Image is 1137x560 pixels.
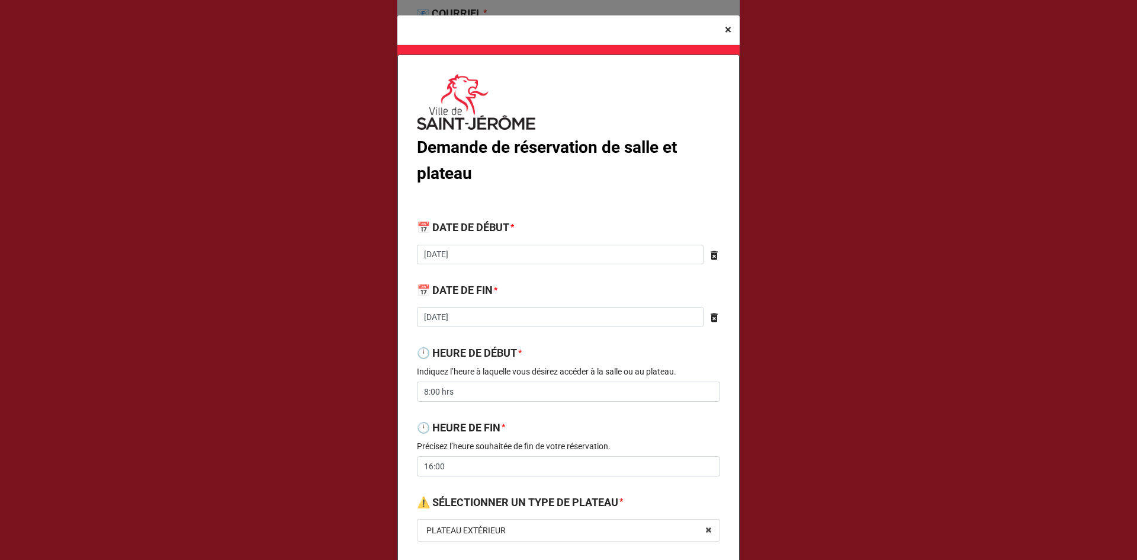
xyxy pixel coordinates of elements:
[417,494,618,511] label: ⚠️ SÉLECTIONNER UN TYPE DE PLATEAU
[417,282,493,299] label: 📅 DATE DE FIN
[417,245,704,265] input: Date
[417,74,535,130] img: user-attachments%2Flegacy%2Fextension-attachments%2FFrTrNzWxQR%2FLogo%20Saint-Jerome.png
[417,219,509,236] label: 📅 DATE DE DÉBUT
[417,420,500,436] label: 🕛 HEURE DE FIN
[417,307,704,327] input: Date
[417,440,720,452] p: Précisez l’heure souhaitée de fin de votre réservation.
[417,345,517,361] label: 🕛 HEURE DE DÉBUT
[725,23,731,37] span: ×
[426,526,506,535] div: PLATEAU EXTÉRIEUR
[417,137,677,183] b: Demande de réservation de salle et plateau
[417,366,720,377] p: Indiquez l’heure à laquelle vous désirez accéder à la salle ou au plateau.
